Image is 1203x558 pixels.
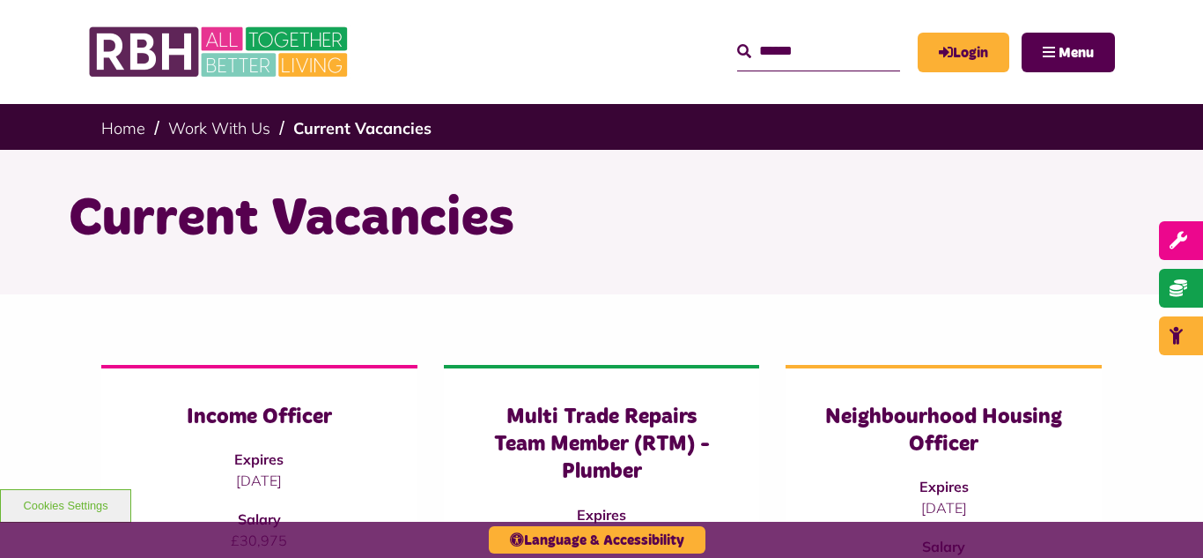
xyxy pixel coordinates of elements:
a: Current Vacancies [293,118,432,138]
a: Home [101,118,145,138]
strong: Expires [577,506,626,524]
p: [DATE] [821,497,1066,518]
button: Navigation [1022,33,1115,72]
p: [DATE] [137,470,382,491]
strong: Expires [919,478,969,495]
strong: Expires [234,450,284,468]
a: MyRBH [918,33,1009,72]
h3: Multi Trade Repairs Team Member (RTM) - Plumber [479,404,725,487]
h3: Neighbourhood Housing Officer [821,404,1066,458]
a: Work With Us [168,118,270,138]
span: Menu [1059,46,1094,60]
strong: Salary [238,510,281,528]
img: RBH [88,18,352,86]
h1: Current Vacancies [69,185,1134,254]
iframe: Netcall Web Assistant for live chat [1124,479,1203,558]
h3: Income Officer [137,404,382,431]
button: Language & Accessibility [489,526,705,554]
